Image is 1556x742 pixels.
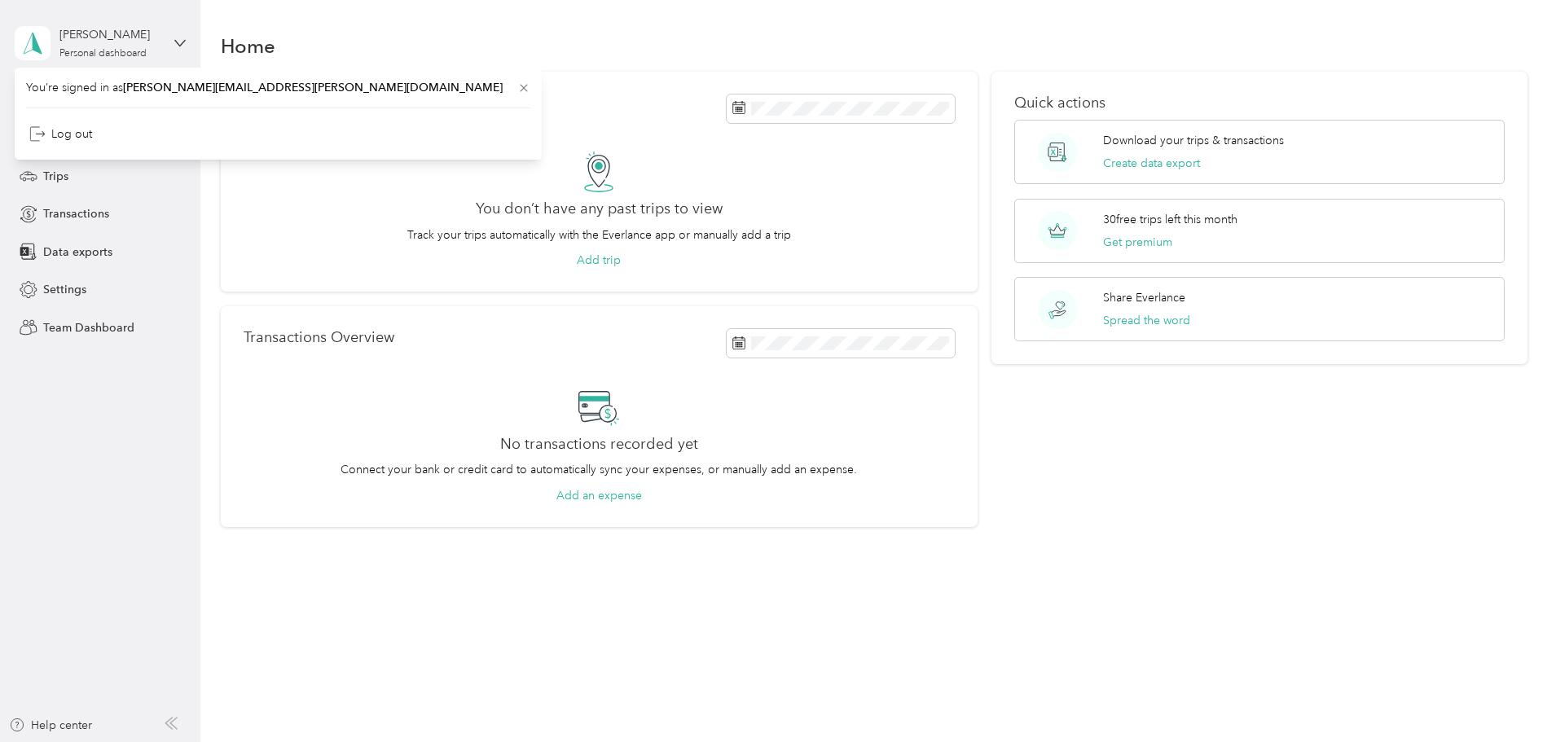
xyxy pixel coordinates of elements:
[556,487,642,504] button: Add an expense
[407,226,791,244] p: Track your trips automatically with the Everlance app or manually add a trip
[1103,312,1190,329] button: Spread the word
[29,125,92,143] div: Log out
[26,79,530,96] span: You’re signed in as
[43,319,134,336] span: Team Dashboard
[59,49,147,59] div: Personal dashboard
[476,200,723,217] h2: You don’t have any past trips to view
[43,205,109,222] span: Transactions
[1103,155,1200,172] button: Create data export
[341,461,857,478] p: Connect your bank or credit card to automatically sync your expenses, or manually add an expense.
[43,281,86,298] span: Settings
[577,252,621,269] button: Add trip
[1103,211,1237,228] p: 30 free trips left this month
[59,26,161,43] div: [PERSON_NAME]
[123,81,503,94] span: [PERSON_NAME][EMAIL_ADDRESS][PERSON_NAME][DOMAIN_NAME]
[1103,132,1284,149] p: Download your trips & transactions
[43,244,112,261] span: Data exports
[1465,651,1556,742] iframe: Everlance-gr Chat Button Frame
[1014,94,1505,112] p: Quick actions
[43,168,68,185] span: Trips
[1103,234,1172,251] button: Get premium
[244,329,394,346] p: Transactions Overview
[221,37,275,55] h1: Home
[1103,289,1185,306] p: Share Everlance
[500,436,698,453] h2: No transactions recorded yet
[9,717,92,734] button: Help center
